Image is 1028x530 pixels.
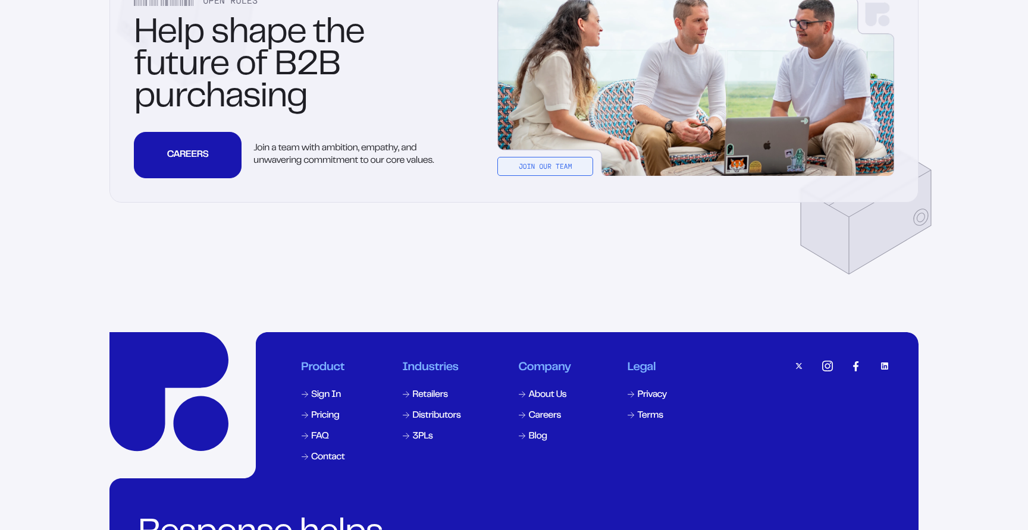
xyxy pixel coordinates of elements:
[311,390,341,400] div: Sign In
[517,388,572,402] a: About Us
[851,361,861,371] img: facebook
[401,430,463,444] a: 3PLs
[626,388,669,402] a: Privacy
[794,361,804,371] img: twitter
[412,390,447,400] div: Retailers
[300,409,347,423] a: Pricing
[300,430,347,444] a: FAQ
[401,409,463,423] a: Distributors
[311,432,328,441] div: FAQ
[528,390,566,400] div: About Us
[134,18,435,114] div: Help shape the future of B2B purchasing
[161,150,214,160] div: CAREERS
[528,411,560,421] div: Careers
[879,361,890,371] img: linkedin
[518,361,571,375] div: Company
[109,332,228,451] a: Response Home
[627,361,667,375] div: Legal
[311,453,344,462] div: Contact
[300,388,347,402] a: Sign In
[822,361,833,371] img: instagram
[301,361,346,375] div: Product
[402,361,462,375] div: Industries
[311,411,339,421] div: Pricing
[253,143,435,168] div: Join a team with ambition, empathy, and unwavering commitment to our core values.
[637,411,663,421] div: Terms
[528,432,547,441] div: Blog
[401,388,463,402] a: Retailers
[637,390,666,400] div: Privacy
[497,157,593,176] div: Join Our Team
[517,409,572,423] a: Careers
[412,411,460,421] div: Distributors
[412,432,432,441] div: 3PLs
[517,430,572,444] a: Blog
[626,409,669,423] a: Terms
[134,132,242,178] a: CAREERSCAREERSCAREERSCAREERSCAREERSCAREERSCAREERS
[300,450,347,465] a: Contact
